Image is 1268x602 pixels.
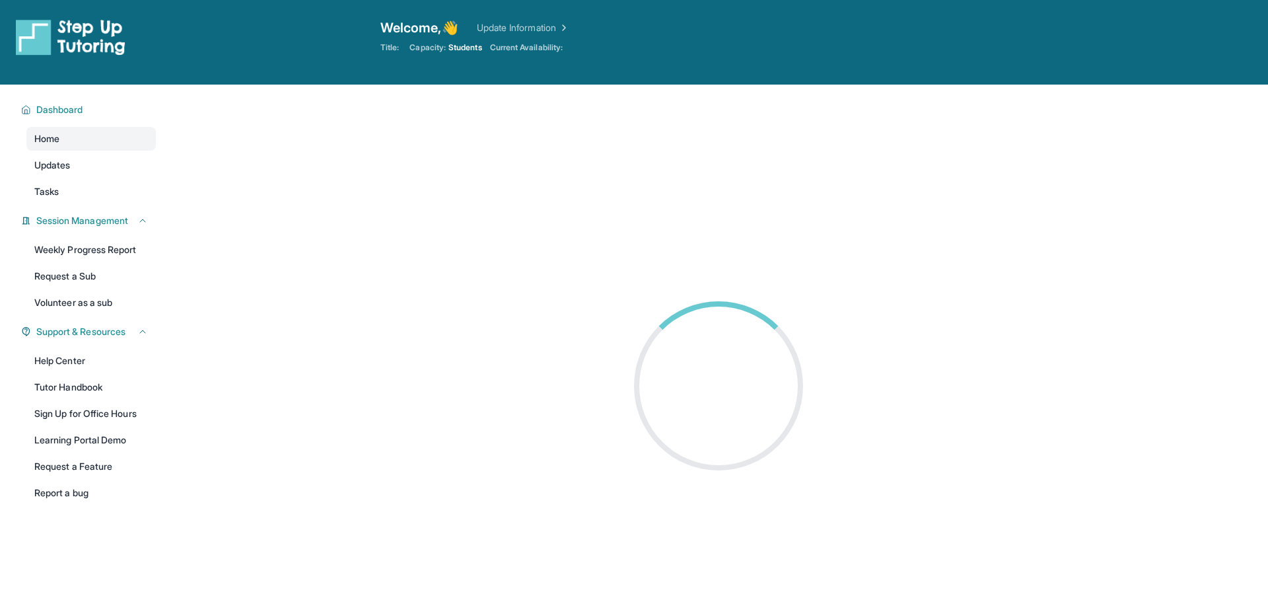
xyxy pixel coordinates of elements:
[36,214,128,227] span: Session Management
[26,428,156,452] a: Learning Portal Demo
[26,153,156,177] a: Updates
[26,375,156,399] a: Tutor Handbook
[31,214,148,227] button: Session Management
[409,42,446,53] span: Capacity:
[36,325,125,338] span: Support & Resources
[34,159,71,172] span: Updates
[34,185,59,198] span: Tasks
[26,481,156,505] a: Report a bug
[26,455,156,478] a: Request a Feature
[34,132,59,145] span: Home
[380,19,458,37] span: Welcome, 👋
[448,42,482,53] span: Students
[26,264,156,288] a: Request a Sub
[36,103,83,116] span: Dashboard
[26,127,156,151] a: Home
[490,42,563,53] span: Current Availability:
[26,349,156,373] a: Help Center
[26,402,156,426] a: Sign Up for Office Hours
[556,21,569,34] img: Chevron Right
[31,325,148,338] button: Support & Resources
[26,238,156,262] a: Weekly Progress Report
[477,21,569,34] a: Update Information
[26,180,156,204] a: Tasks
[31,103,148,116] button: Dashboard
[26,291,156,315] a: Volunteer as a sub
[380,42,399,53] span: Title:
[16,19,125,56] img: logo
